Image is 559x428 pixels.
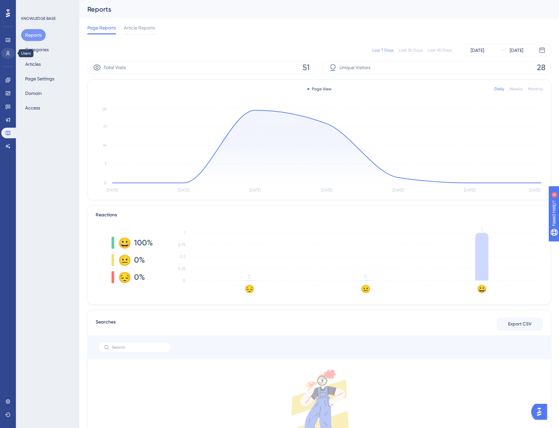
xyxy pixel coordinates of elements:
div: Weekly [509,86,523,92]
div: Reactions [96,211,543,219]
tspan: 1 [481,226,483,233]
tspan: [DATE] [250,188,261,193]
span: 0% [134,255,145,265]
button: Export CSV [497,318,543,331]
tspan: 0 [364,274,367,280]
span: 0% [134,272,145,282]
div: Last 90 Days [428,48,452,53]
span: Total Visits [104,64,126,71]
div: Last 30 Days [399,48,423,53]
tspan: 0 [104,181,107,185]
tspan: [DATE] [393,188,404,193]
tspan: 0 [248,274,251,280]
div: Page View [307,86,331,92]
button: Domain [21,87,46,99]
span: 28 [537,62,545,73]
text: 😐 [361,284,371,294]
div: Reports [87,5,535,14]
div: Daily [494,86,504,92]
tspan: 0.5 [180,254,185,259]
tspan: [DATE] [464,188,475,193]
tspan: 14 [103,143,107,148]
div: [DATE] [471,46,484,54]
button: Articles [21,58,45,70]
div: 😔 [118,272,129,282]
button: Categories [21,44,53,56]
span: Unique Visitors [340,64,370,71]
span: Need Help? [16,2,41,10]
tspan: 21 [103,124,107,129]
span: Searches [96,318,116,330]
div: 😀 [118,237,129,248]
button: Reports [21,29,46,41]
text: 😔 [245,284,255,294]
tspan: 0.75 [178,242,185,247]
input: Search [112,345,165,350]
div: KNOWLEDGE BASE [21,16,56,21]
span: Article Reports [124,24,155,32]
button: Access [21,102,44,114]
tspan: 0 [183,278,185,283]
div: 😐 [118,255,129,265]
span: Export CSV [508,320,532,328]
span: 100% [134,237,153,248]
tspan: 0.25 [178,266,185,271]
div: [DATE] [510,46,523,54]
div: Monthly [528,86,543,92]
tspan: [DATE] [178,188,189,193]
div: 4 [46,3,48,9]
span: 51 [303,62,310,73]
button: Page Settings [21,73,58,85]
tspan: 1 [184,231,185,235]
span: Page Reports [87,24,116,32]
text: 😀 [477,284,487,294]
tspan: 28 [102,107,107,111]
tspan: [DATE] [529,188,540,193]
div: Last 7 Days [372,48,394,53]
iframe: UserGuiding AI Assistant Launcher [531,402,551,422]
tspan: [DATE] [321,188,332,193]
tspan: 7 [105,162,107,166]
tspan: [DATE] [107,188,118,193]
